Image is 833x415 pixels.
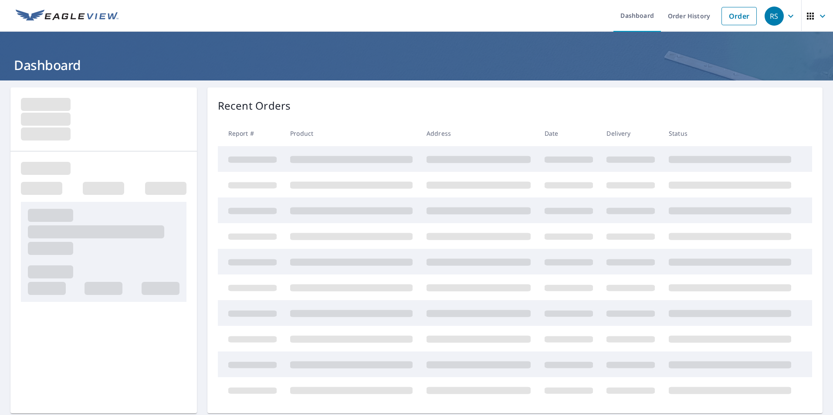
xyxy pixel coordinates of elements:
th: Delivery [599,120,662,146]
th: Address [420,120,538,146]
h1: Dashboard [10,56,823,74]
th: Status [662,120,798,146]
p: Recent Orders [218,98,291,114]
img: EV Logo [16,10,119,23]
div: RS [765,7,784,26]
a: Order [721,7,757,25]
th: Report # [218,120,284,146]
th: Product [283,120,420,146]
th: Date [538,120,600,146]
